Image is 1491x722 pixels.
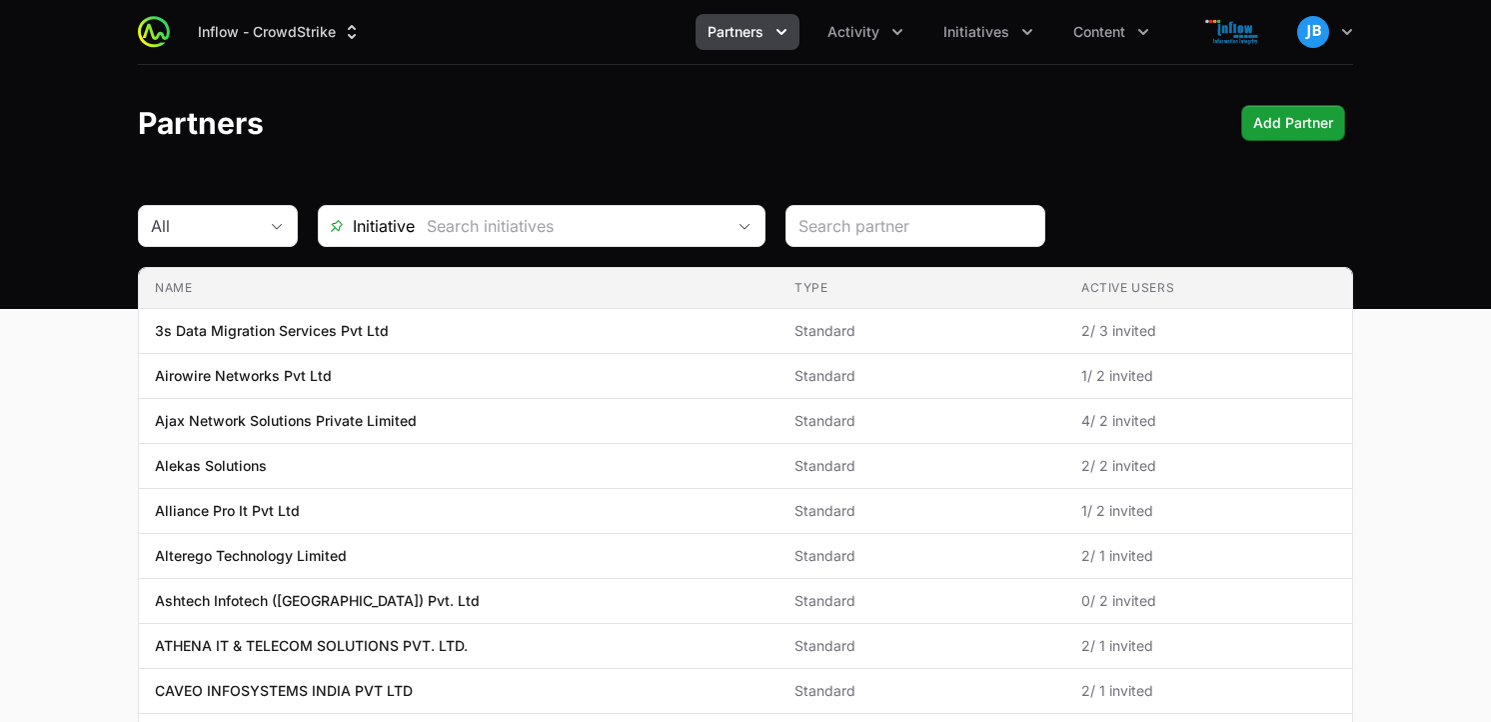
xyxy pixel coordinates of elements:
[319,214,415,238] span: Initiative
[708,22,763,42] span: Partners
[778,268,1065,309] th: Type
[1081,411,1336,431] span: 4 / 2 invited
[943,22,1009,42] span: Initiatives
[138,105,264,141] h1: Partners
[139,206,297,246] button: All
[155,321,389,341] p: 3s Data Migration Services Pvt Ltd
[794,411,1049,431] span: Standard
[155,546,347,566] p: Alterego Technology Limited
[186,14,374,50] div: Supplier switch menu
[1081,321,1336,341] span: 2 / 3 invited
[1065,268,1352,309] th: Active Users
[1081,636,1336,656] span: 2 / 1 invited
[1081,546,1336,566] span: 2 / 1 invited
[827,22,879,42] span: Activity
[151,214,257,238] div: All
[794,681,1049,701] span: Standard
[1241,105,1345,141] div: Primary actions
[155,636,468,656] p: ATHENA IT & TELECOM SOLUTIONS PVT. LTD.
[155,681,413,701] p: CAVEO INFOSYSTEMS INDIA PVT LTD
[1061,14,1161,50] div: Content menu
[725,206,764,246] div: Open
[794,546,1049,566] span: Standard
[1061,14,1161,50] button: Content
[794,501,1049,521] span: Standard
[794,591,1049,611] span: Standard
[1253,111,1333,135] span: Add Partner
[931,14,1045,50] div: Initiatives menu
[696,14,799,50] button: Partners
[1081,591,1336,611] span: 0 / 2 invited
[138,16,170,48] img: ActivitySource
[696,14,799,50] div: Partners menu
[1241,105,1345,141] button: Add Partner
[815,14,915,50] button: Activity
[798,214,1032,238] input: Search partner
[415,206,725,246] input: Search initiatives
[794,366,1049,386] span: Standard
[794,456,1049,476] span: Standard
[155,411,417,431] p: Ajax Network Solutions Private Limited
[794,321,1049,341] span: Standard
[155,501,300,521] p: Alliance Pro It Pvt Ltd
[186,14,374,50] button: Inflow - CrowdStrike
[139,268,778,309] th: Name
[155,591,480,611] p: Ashtech Infotech ([GEOGRAPHIC_DATA]) Pvt. Ltd
[931,14,1045,50] button: Initiatives
[794,636,1049,656] span: Standard
[155,366,332,386] p: Airowire Networks Pvt Ltd
[1081,366,1336,386] span: 1 / 2 invited
[170,14,1161,50] div: Main navigation
[1073,22,1125,42] span: Content
[1081,681,1336,701] span: 2 / 1 invited
[155,456,267,476] p: Alekas Solutions
[1185,12,1281,52] img: Inflow
[1081,456,1336,476] span: 2 / 2 invited
[1297,16,1329,48] img: Jimish Bhavsar
[815,14,915,50] div: Activity menu
[1081,501,1336,521] span: 1 / 2 invited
